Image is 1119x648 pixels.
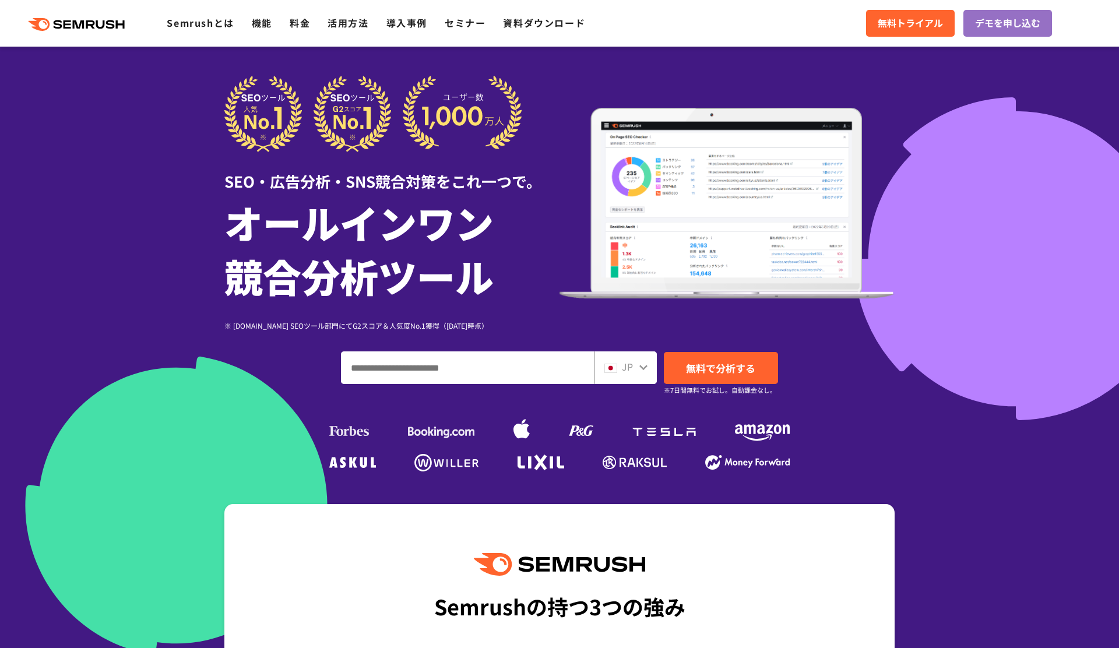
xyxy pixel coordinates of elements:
[866,10,955,37] a: 無料トライアル
[664,385,776,396] small: ※7日間無料でお試し。自動課金なし。
[342,352,594,383] input: ドメイン、キーワードまたはURLを入力してください
[474,553,645,576] img: Semrush
[622,360,633,374] span: JP
[224,320,559,331] div: ※ [DOMAIN_NAME] SEOツール部門にてG2スコア＆人気度No.1獲得（[DATE]時点）
[664,352,778,384] a: 無料で分析する
[224,152,559,192] div: SEO・広告分析・SNS競合対策をこれ一つで。
[167,16,234,30] a: Semrushとは
[252,16,272,30] a: 機能
[975,16,1040,31] span: デモを申し込む
[503,16,585,30] a: 資料ダウンロード
[686,361,755,375] span: 無料で分析する
[878,16,943,31] span: 無料トライアル
[963,10,1052,37] a: デモを申し込む
[386,16,427,30] a: 導入事例
[224,195,559,302] h1: オールインワン 競合分析ツール
[290,16,310,30] a: 料金
[445,16,485,30] a: セミナー
[434,584,685,628] div: Semrushの持つ3つの強み
[328,16,368,30] a: 活用方法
